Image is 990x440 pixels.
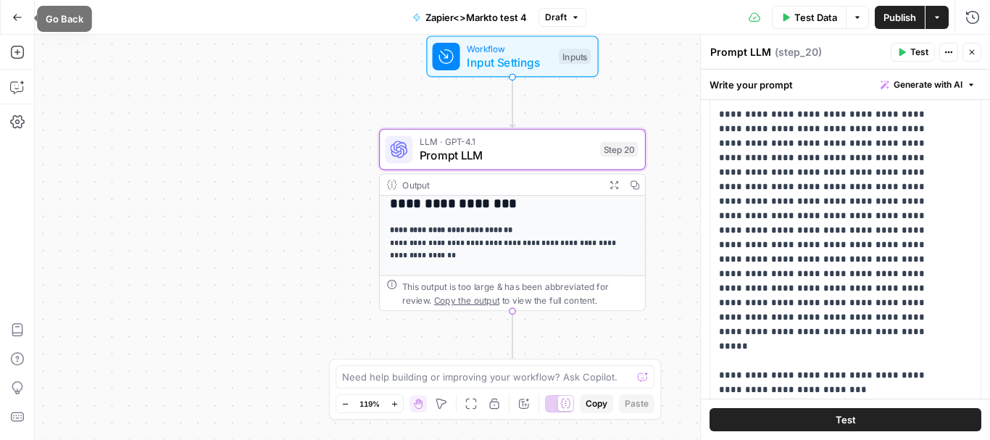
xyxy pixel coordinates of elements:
button: Draft [538,8,586,27]
button: Test [710,408,981,431]
span: Test Data [794,10,837,25]
button: Publish [875,6,925,29]
button: Copy [580,394,613,413]
button: Generate with AI [875,75,981,94]
span: Test [910,46,928,59]
span: Copy [586,397,607,410]
span: Zapier<>Markto test 4 [425,10,527,25]
button: Zapier<>Markto test 4 [404,6,536,29]
div: WorkflowInput SettingsInputs [379,36,646,77]
span: Copy the output [434,295,499,305]
span: LLM · GPT-4.1 [420,135,594,149]
button: Paste [619,394,654,413]
button: Test [891,43,935,62]
span: Paste [625,397,649,410]
span: ( step_20 ) [775,45,822,59]
div: This output is too large & has been abbreviated for review. to view the full content. [402,279,638,307]
g: Edge from step_20 to end [509,311,515,361]
div: Write your prompt [701,70,990,99]
span: Prompt LLM [420,147,594,165]
g: Edge from start to step_20 [509,77,515,127]
div: Inputs [559,49,591,64]
div: Output [402,178,599,191]
span: Publish [883,10,916,25]
div: Step 20 [600,141,638,157]
span: Input Settings [467,54,552,71]
span: Workflow [467,42,552,56]
span: Test [836,412,856,427]
button: Test Data [772,6,846,29]
span: Generate with AI [894,78,962,91]
span: 119% [359,398,380,410]
textarea: Prompt LLM [710,45,771,59]
span: Draft [545,11,567,24]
